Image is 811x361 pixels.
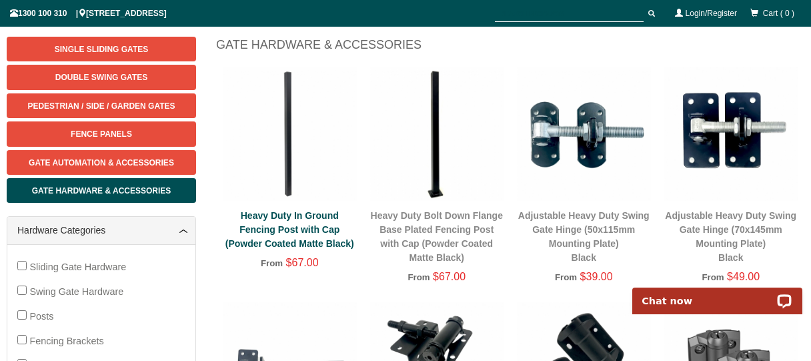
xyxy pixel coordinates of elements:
[665,210,796,263] a: Adjustable Heavy Duty Swing Gate Hinge (70x145mm Mounting Plate)Black
[518,210,650,263] a: Adjustable Heavy Duty Swing Gate Hinge (50x115mm Mounting Plate)Black
[370,67,504,201] img: Heavy Duty Bolt Down Flange Base Plated Fencing Post with Cap (Powder Coated Matte Black) - Gate ...
[763,9,794,18] span: Cart ( 0 )
[32,186,171,196] span: Gate Hardware & Accessories
[286,257,319,268] span: $67.00
[517,67,651,201] img: Adjustable Heavy Duty Swing Gate Hinge (50x115mm Mounting Plate) - Black - Gate Warehouse
[17,224,185,238] a: Hardware Categories
[29,311,53,322] span: Posts
[664,67,798,201] img: Adjustable Heavy Duty Swing Gate Hinge (70x145mm Mounting Plate) - Black - Gate Warehouse
[7,65,196,89] a: Double Swing Gates
[495,5,644,22] input: SEARCH PRODUCTS
[55,73,147,82] span: Double Swing Gates
[7,121,196,146] a: Fence Panels
[27,101,175,111] span: Pedestrian / Side / Garden Gates
[371,210,503,263] a: Heavy Duty Bolt Down Flange Base Plated Fencing Post with Cap (Powder Coated Matte Black)
[433,271,466,282] span: $67.00
[29,286,123,297] span: Swing Gate Hardware
[686,9,737,18] a: Login/Register
[71,129,132,139] span: Fence Panels
[555,272,577,282] span: From
[7,37,196,61] a: Single Sliding Gates
[7,178,196,203] a: Gate Hardware & Accessories
[29,336,103,346] span: Fencing Brackets
[216,37,804,60] h1: Gate Hardware & Accessories
[7,150,196,175] a: Gate Automation & Accessories
[580,271,613,282] span: $39.00
[29,158,174,167] span: Gate Automation & Accessories
[225,210,354,249] a: Heavy Duty In Ground Fencing Post with Cap (Powder Coated Matte Black)
[408,272,430,282] span: From
[223,67,357,201] img: Heavy Duty In Ground Fencing Post with Cap (Powder Coated Matte Black) - Gate Warehouse
[727,271,760,282] span: $49.00
[261,258,283,268] span: From
[10,9,167,18] span: 1300 100 310 | [STREET_ADDRESS]
[29,262,126,272] span: Sliding Gate Hardware
[624,272,811,314] iframe: LiveChat chat widget
[7,93,196,118] a: Pedestrian / Side / Garden Gates
[55,45,148,54] span: Single Sliding Gates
